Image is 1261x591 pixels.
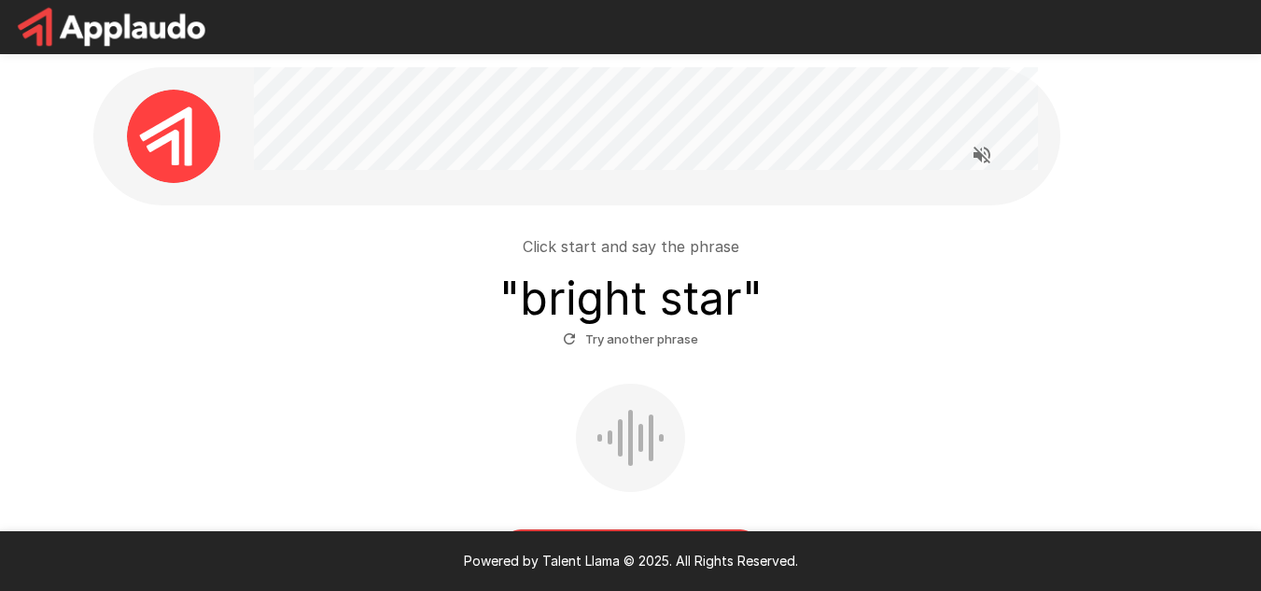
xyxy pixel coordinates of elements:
[127,90,220,183] img: applaudo_avatar.png
[523,235,739,258] p: Click start and say the phrase
[499,273,763,325] h3: " bright star "
[963,136,1001,174] button: Read questions aloud
[558,325,703,354] button: Try another phrase
[502,529,759,567] button: Start Microphone Test
[22,552,1239,570] p: Powered by Talent Llama © 2025. All Rights Reserved.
